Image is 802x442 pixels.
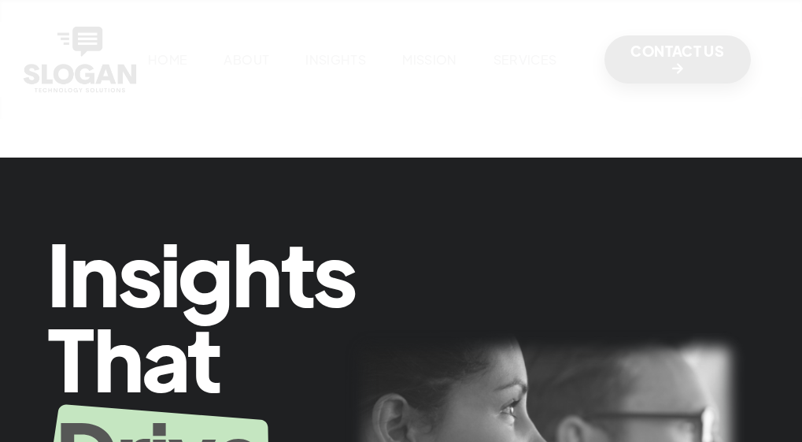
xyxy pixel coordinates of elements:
[672,63,683,73] span: 
[20,23,140,96] a: home
[402,51,457,68] a: MISSION
[305,51,366,68] a: INSIGHTS
[148,51,187,68] a: HOME
[224,51,269,68] a: ABOUT
[604,35,751,84] a: CONTACT US
[493,51,557,68] a: SERVICES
